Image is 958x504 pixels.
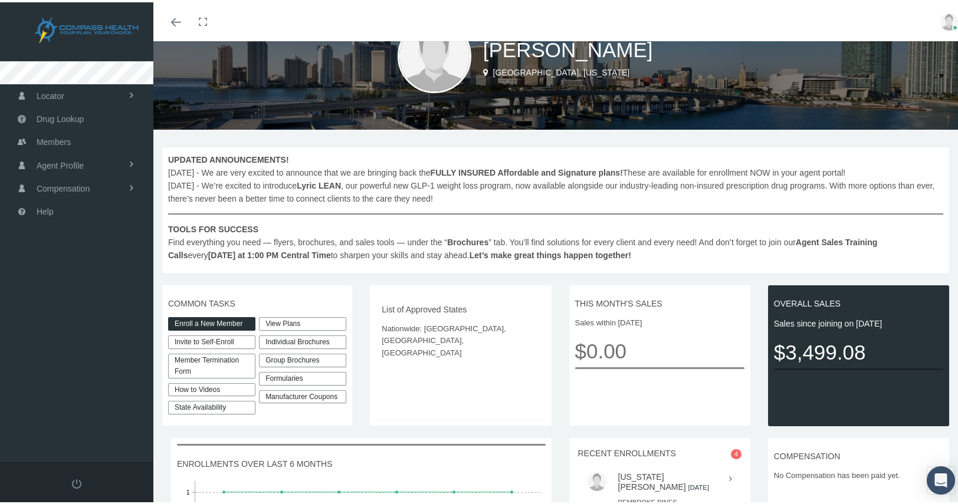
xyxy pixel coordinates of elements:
a: Member Termination Form [168,351,255,376]
span: $3,499.08 [774,334,943,366]
span: Help [37,198,54,220]
a: State Availability [168,398,255,412]
span: Locator [37,83,64,105]
span: Drug Lookup [37,106,84,128]
span: ENROLLMENTS OVER LAST 6 MONTHS [177,455,546,468]
span: 4 [731,447,742,457]
span: No Compensation has been paid yet. [774,467,943,479]
small: [DATE] [688,482,709,489]
a: How to Videos [168,381,255,394]
span: COMPENSATION [774,447,943,460]
a: [US_STATE][PERSON_NAME] [618,470,686,489]
span: List of Approved States [382,301,539,314]
b: FULLY INSURED Affordable and Signature plans! [431,166,623,175]
img: COMPASS HEALTH, INC [15,13,157,42]
div: Formularies [259,370,346,383]
span: Nationwide: [GEOGRAPHIC_DATA], [GEOGRAPHIC_DATA], [GEOGRAPHIC_DATA] [382,321,539,357]
span: Compensation [37,175,90,197]
a: Invite to Self-Enroll [168,333,255,347]
span: Members [37,129,71,151]
span: Sales within [DATE] [575,315,744,327]
span: $0.00 [575,332,744,365]
b: Let’s make great things happen together! [470,248,631,258]
div: Individual Brochures [259,333,346,347]
img: user-placeholder.jpg [398,17,471,91]
b: Brochures [447,235,488,245]
b: UPDATED ANNOUNCEMENTS! [168,153,289,162]
b: [DATE] at 1:00 PM Central Time [208,248,331,258]
span: THIS MONTH'S SALES [575,295,744,308]
div: Group Brochures [259,351,346,365]
span: Agent Profile [37,152,84,174]
div: Open Intercom Messenger [927,464,955,492]
tspan: 1 [186,487,190,493]
span: Sales since joining on [DATE] [774,315,943,328]
b: Lyric LEAN [297,179,341,188]
span: [GEOGRAPHIC_DATA], [US_STATE] [493,65,630,75]
span: RECENT ENROLLMENTS [578,446,676,456]
a: Enroll a New Member [168,315,255,328]
img: user-placeholder.jpg [940,11,958,28]
a: View Plans [259,315,346,328]
span: [DATE] - We are very excited to announce that we are bringing back the These are available for en... [168,151,943,259]
b: TOOLS FOR SUCCESS [168,222,258,232]
img: user-placeholder.jpg [588,470,606,489]
span: [PERSON_NAME] [483,36,653,59]
span: OVERALL SALES [774,295,943,308]
a: Manufacturer Coupons [259,388,346,401]
span: COMMON TASKS [168,295,346,308]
